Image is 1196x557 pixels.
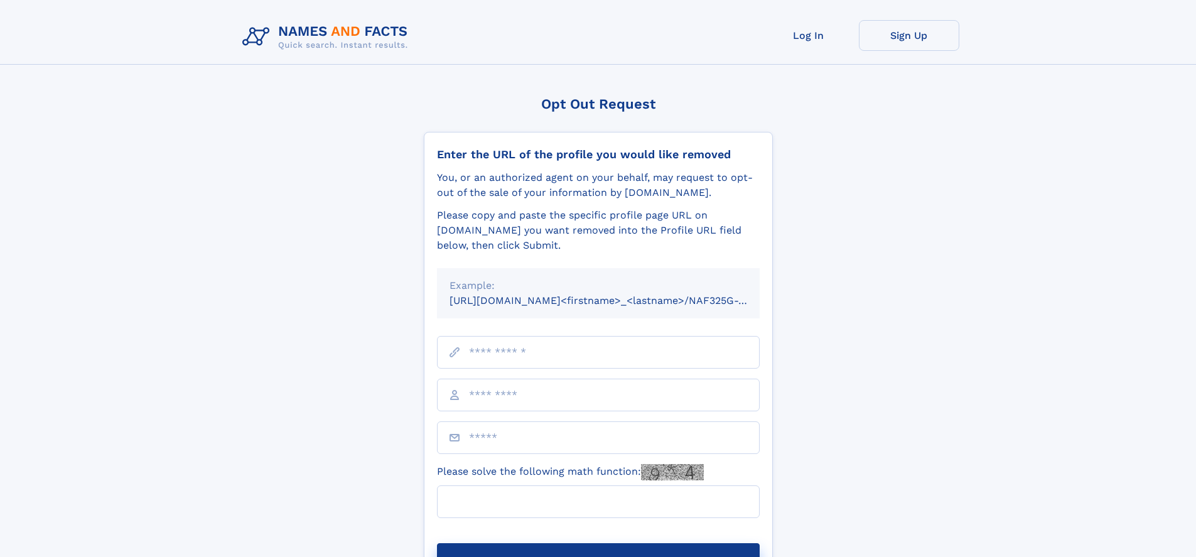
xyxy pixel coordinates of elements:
[437,170,760,200] div: You, or an authorized agent on your behalf, may request to opt-out of the sale of your informatio...
[450,278,747,293] div: Example:
[859,20,959,51] a: Sign Up
[758,20,859,51] a: Log In
[437,464,704,480] label: Please solve the following math function:
[437,208,760,253] div: Please copy and paste the specific profile page URL on [DOMAIN_NAME] you want removed into the Pr...
[437,148,760,161] div: Enter the URL of the profile you would like removed
[237,20,418,54] img: Logo Names and Facts
[450,295,784,306] small: [URL][DOMAIN_NAME]<firstname>_<lastname>/NAF325G-xxxxxxxx
[424,96,773,112] div: Opt Out Request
